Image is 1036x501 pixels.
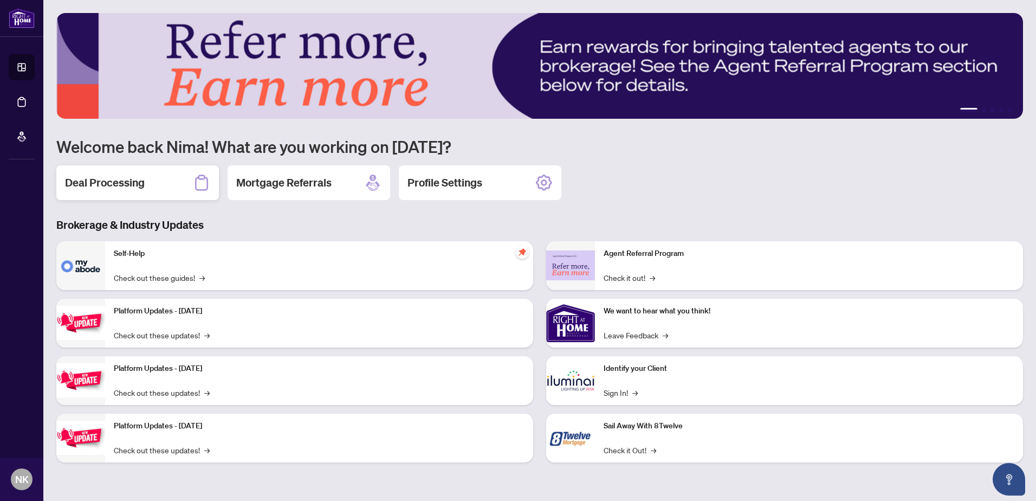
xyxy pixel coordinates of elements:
[9,8,35,28] img: logo
[990,108,995,112] button: 3
[114,363,525,375] p: Platform Updates - [DATE]
[204,444,210,456] span: →
[56,421,105,455] img: Platform Updates - June 23, 2025
[236,175,332,190] h2: Mortgage Referrals
[604,363,1014,375] p: Identify your Client
[56,241,105,290] img: Self-Help
[204,329,210,341] span: →
[1008,108,1012,112] button: 5
[604,305,1014,317] p: We want to hear what you think!
[993,463,1025,496] button: Open asap
[516,246,529,259] span: pushpin
[604,272,655,284] a: Check it out!→
[56,136,1023,157] h1: Welcome back Nima! What are you working on [DATE]?
[114,305,525,317] p: Platform Updates - [DATE]
[604,387,638,399] a: Sign In!→
[15,472,29,487] span: NK
[114,387,210,399] a: Check out these updates!→
[56,363,105,397] img: Platform Updates - July 8, 2025
[604,420,1014,432] p: Sail Away With 8Twelve
[546,356,595,405] img: Identify your Client
[960,108,977,112] button: 1
[546,299,595,348] img: We want to hear what you think!
[604,444,656,456] a: Check it Out!→
[407,175,482,190] h2: Profile Settings
[56,217,1023,233] h3: Brokerage & Industry Updates
[546,414,595,463] img: Sail Away With 8Twelve
[204,387,210,399] span: →
[999,108,1003,112] button: 4
[56,13,1023,119] img: Slide 0
[982,108,986,112] button: 2
[199,272,205,284] span: →
[604,248,1014,260] p: Agent Referral Program
[114,248,525,260] p: Self-Help
[604,329,668,341] a: Leave Feedback→
[114,420,525,432] p: Platform Updates - [DATE]
[114,329,210,341] a: Check out these updates!→
[651,444,656,456] span: →
[65,175,145,190] h2: Deal Processing
[56,306,105,340] img: Platform Updates - July 21, 2025
[114,272,205,284] a: Check out these guides!→
[663,329,668,341] span: →
[632,387,638,399] span: →
[546,251,595,280] img: Agent Referral Program
[650,272,655,284] span: →
[114,444,210,456] a: Check out these updates!→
